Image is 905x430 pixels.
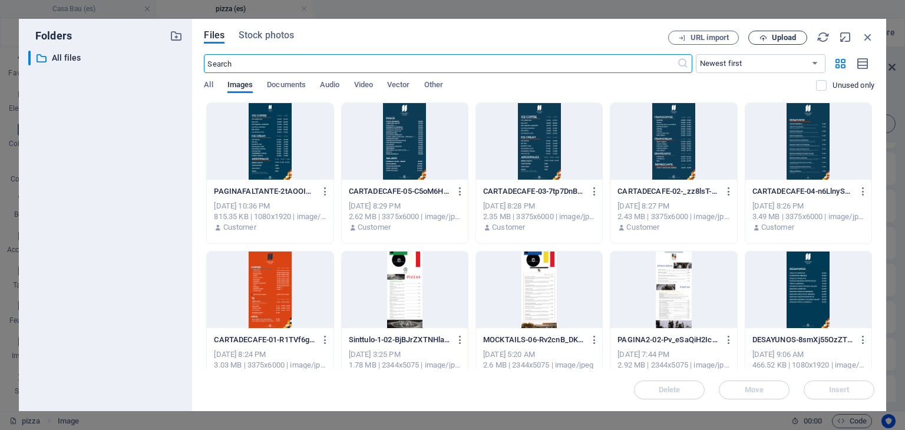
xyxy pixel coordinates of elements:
input: Search [204,54,676,73]
div: 2.35 MB | 3375x6000 | image/jpeg [483,211,595,222]
div: 3.03 MB | 3375x6000 | image/jpeg [214,360,326,371]
div: [DATE] 9:06 AM [752,349,864,360]
div: ​ [28,51,31,65]
div: [DATE] 3:25 PM [349,349,461,360]
p: Customer [223,222,256,233]
div: 2.92 MB | 2344x5075 | image/jpeg [617,360,729,371]
span: Vector [387,78,410,94]
div: [DATE] 8:26 PM [752,201,864,211]
div: 2.43 MB | 3375x6000 | image/jpeg [617,211,729,222]
span: Other [424,78,443,94]
p: MOCKTAILS-06-Rv2cnB_DKrWH-qeKHydPbw.jpg [483,335,584,345]
div: [DATE] 8:24 PM [214,349,326,360]
button: Upload [748,31,807,45]
div: 2.6 MB | 2344x5075 | image/jpeg [483,360,595,371]
p: CARTADECAFE-05-C5oM6HX4Z3KP-NQ1rMorgg.jpg [349,186,450,197]
span: Files [204,28,224,42]
p: Sinttulo-1-02-BjBJrZXTNHlaks-Q6fZZfQ.jpg [349,335,450,345]
p: All files [52,51,161,65]
div: 2.62 MB | 3375x6000 | image/jpeg [349,211,461,222]
span: All [204,78,213,94]
div: [DATE] 8:27 PM [617,201,729,211]
div: [DATE] 5:20 AM [483,349,595,360]
span: Documents [267,78,306,94]
span: Upload [772,34,796,41]
p: Customer [761,222,794,233]
p: CARTADECAFE-03-7tp7DnBBg_LEEqJGFxFT9A.jpg [483,186,584,197]
i: Create new folder [170,29,183,42]
p: Customer [492,222,525,233]
div: 466.52 KB | 1080x1920 | image/jpeg [752,360,864,371]
p: CARTADECAFE-01-R1TVf6gfhlT8q5cnbrCTKg.jpg [214,335,315,345]
div: 815.35 KB | 1080x1920 | image/jpeg [214,211,326,222]
p: PAGINA2-02-Pv_eSaQiH2IcnCcfS3hiPA.jpg [617,335,719,345]
div: [DATE] 10:36 PM [214,201,326,211]
p: Folders [28,28,72,44]
p: PAGINAFALTANTE-2tAOOI47IifFkm92_luVGQ.jpg [214,186,315,197]
p: Displays only files that are not in use on the website. Files added during this session can still... [833,80,874,91]
p: CARTADECAFE-02-_zz8lsT-qcICRN8ledD2pw.jpg [617,186,719,197]
button: URL import [668,31,739,45]
span: Stock photos [239,28,294,42]
div: 1.78 MB | 2344x5075 | image/jpeg [349,360,461,371]
i: Reload [817,31,830,44]
p: DESAYUNOS-8smXj55OzZTqgOiLarkERQ.jpg [752,335,854,345]
span: Video [354,78,373,94]
span: URL import [691,34,729,41]
i: Minimize [839,31,852,44]
p: Customer [626,222,659,233]
i: Close [861,31,874,44]
p: Customer [358,222,391,233]
span: Images [227,78,253,94]
p: CARTADECAFE-04-n6LlnySptfaJuOx0T-O9OA.jpg [752,186,854,197]
span: Audio [320,78,339,94]
div: [DATE] 8:28 PM [483,201,595,211]
div: [DATE] 8:29 PM [349,201,461,211]
div: [DATE] 7:44 PM [617,349,729,360]
div: 3.49 MB | 3375x6000 | image/jpeg [752,211,864,222]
